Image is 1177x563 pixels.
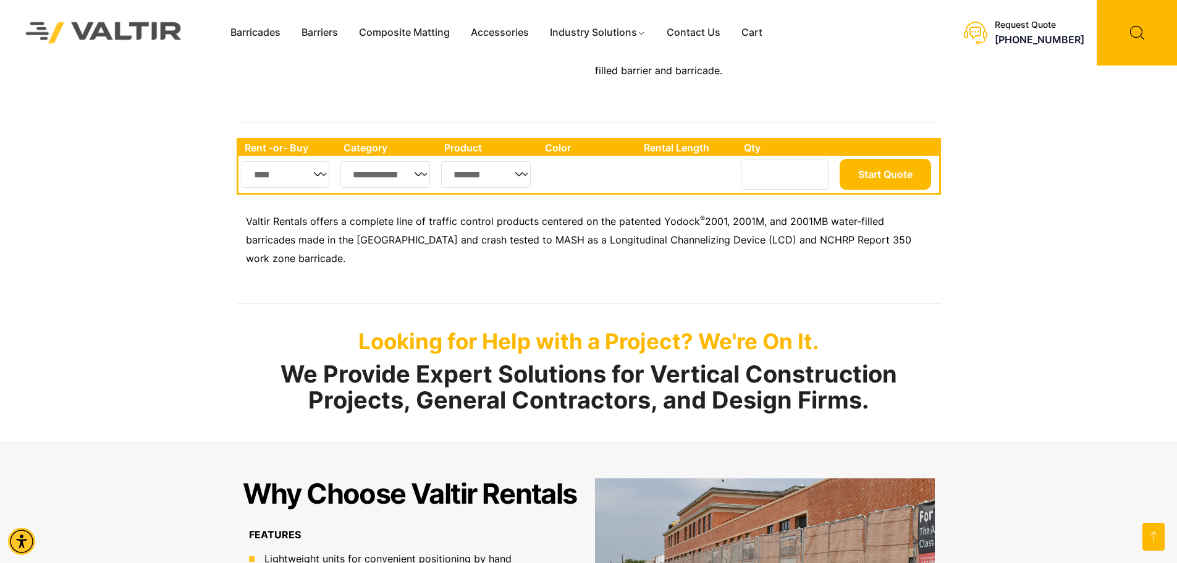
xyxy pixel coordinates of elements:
[238,140,337,156] th: Rent -or- Buy
[237,328,941,354] p: Looking for Help with a Project? We're On It.
[9,6,198,59] img: Valtir Rentals
[249,528,301,541] b: FEATURES
[438,140,539,156] th: Product
[741,159,829,190] input: Number
[337,140,439,156] th: Category
[291,23,348,42] a: Barriers
[700,214,705,223] sup: ®
[995,33,1084,46] a: call (888) 496-3625
[246,215,700,227] span: Valtir Rentals offers a complete line of traffic control products centered on the patented Yodock
[8,528,35,555] div: Accessibility Menu
[220,23,291,42] a: Barricades
[656,23,731,42] a: Contact Us
[1142,523,1165,551] a: Open this option
[441,161,531,188] select: Single select
[242,161,330,188] select: Single select
[246,215,911,265] span: 2001, 2001M, and 2001MB water-filled barricades made in the [GEOGRAPHIC_DATA] and crash tested to...
[237,362,941,413] h2: We Provide Expert Solutions for Vertical Construction Projects, General Contractors, and Design F...
[638,140,738,156] th: Rental Length
[731,23,773,42] a: Cart
[840,159,931,190] button: Start Quote
[460,23,539,42] a: Accessories
[340,161,431,188] select: Single select
[243,478,577,509] h2: Why Choose Valtir Rentals
[738,140,836,156] th: Qty
[995,20,1084,30] div: Request Quote
[539,23,656,42] a: Industry Solutions
[348,23,460,42] a: Composite Matting
[539,140,638,156] th: Color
